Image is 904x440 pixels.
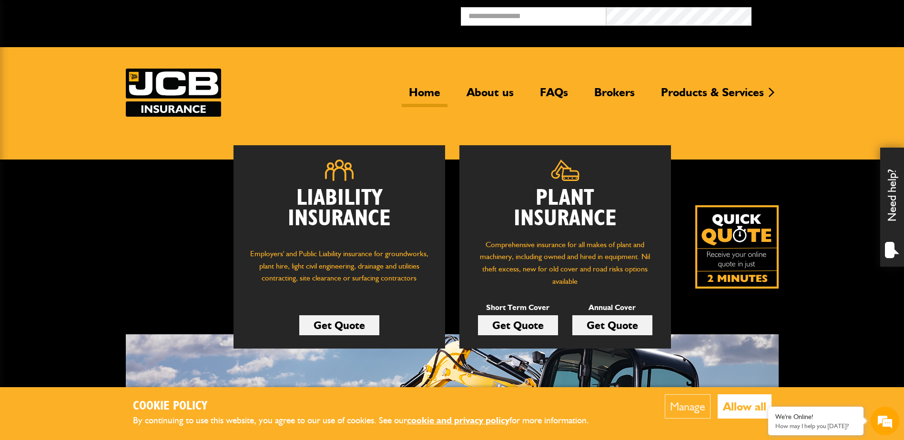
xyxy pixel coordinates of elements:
[654,85,771,107] a: Products & Services
[718,394,772,419] button: Allow all
[248,188,431,239] h2: Liability Insurance
[695,205,779,289] a: Get your insurance quote isn just 2-minutes
[478,301,558,314] p: Short Term Cover
[248,248,431,293] p: Employers' and Public Liability insurance for groundworks, plant hire, light civil engineering, d...
[402,85,447,107] a: Home
[665,394,711,419] button: Manage
[752,7,897,22] button: Broker Login
[572,301,652,314] p: Annual Cover
[133,413,605,428] p: By continuing to use this website, you agree to our use of cookies. See our for more information.
[474,188,657,229] h2: Plant Insurance
[407,415,509,426] a: cookie and privacy policy
[572,315,652,335] a: Get Quote
[533,85,575,107] a: FAQs
[478,315,558,335] a: Get Quote
[775,413,856,421] div: We're Online!
[880,148,904,267] div: Need help?
[133,399,605,414] h2: Cookie Policy
[775,422,856,430] p: How may I help you today?
[474,239,657,287] p: Comprehensive insurance for all makes of plant and machinery, including owned and hired in equipm...
[299,315,379,335] a: Get Quote
[459,85,521,107] a: About us
[695,205,779,289] img: Quick Quote
[126,69,221,117] a: JCB Insurance Services
[126,69,221,117] img: JCB Insurance Services logo
[587,85,642,107] a: Brokers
